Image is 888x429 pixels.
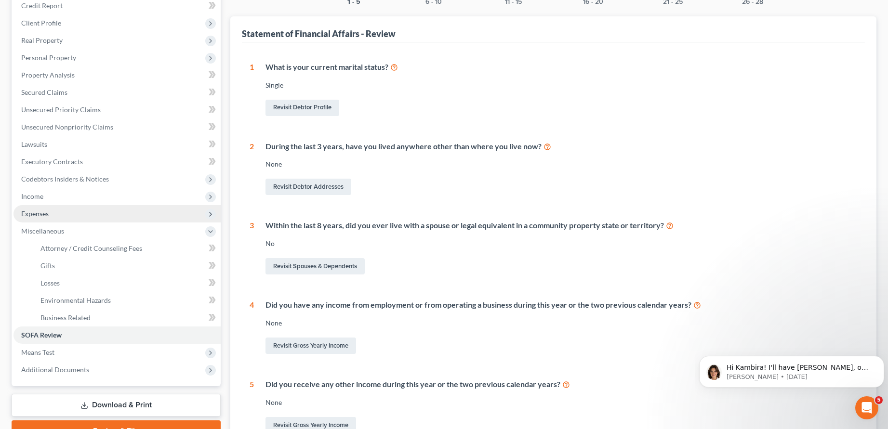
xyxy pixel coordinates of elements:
span: Codebtors Insiders & Notices [21,175,109,183]
div: 3 [250,220,254,276]
span: Personal Property [21,53,76,62]
a: Download & Print [12,394,221,416]
div: 1 [250,62,254,118]
span: SOFA Review [21,331,62,339]
div: During the last 3 years, have you lived anywhere other than where you live now? [265,141,857,152]
div: Did you receive any other income during this year or the two previous calendar years? [265,379,857,390]
iframe: Intercom live chat [855,396,878,419]
a: Losses [33,274,221,292]
span: Unsecured Nonpriority Claims [21,123,113,131]
span: Real Property [21,36,63,44]
span: Client Profile [21,19,61,27]
a: SOFA Review [13,326,221,344]
a: Revisit Debtor Addresses [265,179,351,195]
div: 2 [250,141,254,197]
a: Executory Contracts [13,153,221,170]
div: Did you have any income from employment or from operating a business during this year or the two ... [265,299,857,311]
a: Secured Claims [13,84,221,101]
span: Means Test [21,348,54,356]
a: Attorney / Credit Counseling Fees [33,240,221,257]
div: Single [265,80,857,90]
div: None [265,159,857,169]
span: Unsecured Priority Claims [21,105,101,114]
a: Unsecured Priority Claims [13,101,221,118]
span: Gifts [40,261,55,270]
div: 4 [250,299,254,356]
div: Within the last 8 years, did you ever live with a spouse or legal equivalent in a community prope... [265,220,857,231]
span: 5 [875,396,883,404]
a: Revisit Debtor Profile [265,100,339,116]
a: Gifts [33,257,221,274]
a: Unsecured Nonpriority Claims [13,118,221,136]
div: None [265,398,857,407]
span: Attorney / Credit Counseling Fees [40,244,142,252]
span: Lawsuits [21,140,47,148]
div: Statement of Financial Affairs - Review [242,28,396,39]
span: Executory Contracts [21,157,83,166]
span: Miscellaneous [21,227,64,235]
span: Business Related [40,313,91,322]
span: Credit Report [21,1,63,10]
div: No [265,239,857,248]
a: Environmental Hazards [33,292,221,309]
span: Losses [40,279,60,287]
span: Environmental Hazards [40,296,111,304]
div: None [265,318,857,328]
a: Lawsuits [13,136,221,153]
span: Secured Claims [21,88,67,96]
a: Revisit Spouses & Dependents [265,258,365,274]
a: Business Related [33,309,221,326]
span: Additional Documents [21,365,89,374]
a: Revisit Gross Yearly Income [265,338,356,354]
a: Property Analysis [13,66,221,84]
span: Property Analysis [21,71,75,79]
iframe: Intercom notifications message [695,336,888,403]
span: Expenses [21,209,49,218]
span: Income [21,192,43,200]
div: What is your current marital status? [265,62,857,73]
